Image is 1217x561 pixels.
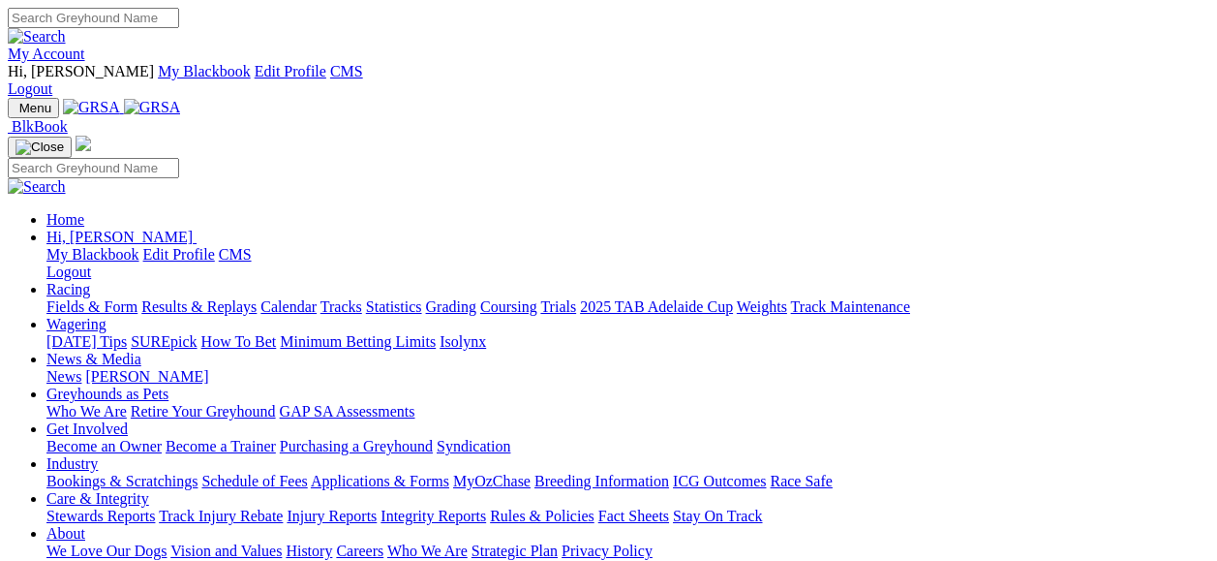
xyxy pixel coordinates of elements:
a: Statistics [366,298,422,315]
a: 2025 TAB Adelaide Cup [580,298,733,315]
a: SUREpick [131,333,197,350]
a: About [46,525,85,542]
a: CMS [219,246,252,263]
a: Purchasing a Greyhound [280,438,433,454]
div: News & Media [46,368,1209,386]
a: We Love Our Dogs [46,543,167,559]
img: Close [15,140,64,155]
a: News [46,368,81,385]
button: Toggle navigation [8,137,72,158]
a: My Blackbook [46,246,139,263]
a: Vision and Values [170,543,282,559]
a: GAP SA Assessments [280,403,415,420]
a: History [286,543,332,559]
span: BlkBook [12,118,68,135]
a: Care & Integrity [46,490,149,507]
a: Who We Are [387,543,468,559]
a: Hi, [PERSON_NAME] [46,229,197,245]
a: Greyhounds as Pets [46,386,168,402]
a: Trials [540,298,576,315]
img: GRSA [124,99,181,116]
input: Search [8,158,179,178]
a: ICG Outcomes [673,473,766,489]
a: Weights [737,298,787,315]
a: Tracks [320,298,362,315]
a: Schedule of Fees [201,473,307,489]
img: GRSA [63,99,120,116]
a: Race Safe [770,473,832,489]
button: Toggle navigation [8,98,59,118]
a: Rules & Policies [490,508,594,524]
a: Track Maintenance [791,298,910,315]
a: News & Media [46,351,141,367]
div: Racing [46,298,1209,316]
a: My Blackbook [158,63,251,79]
a: Minimum Betting Limits [280,333,436,350]
a: Coursing [480,298,537,315]
a: Bookings & Scratchings [46,473,198,489]
a: CMS [330,63,363,79]
a: Racing [46,281,90,297]
a: [DATE] Tips [46,333,127,350]
a: Strategic Plan [472,543,558,559]
a: My Account [8,46,85,62]
a: Breeding Information [534,473,669,489]
a: Logout [8,80,52,97]
div: Industry [46,473,1209,490]
a: Retire Your Greyhound [131,403,276,420]
a: Injury Reports [287,508,377,524]
div: Wagering [46,333,1209,351]
div: About [46,543,1209,560]
a: Become a Trainer [166,438,276,454]
a: Isolynx [440,333,486,350]
a: Privacy Policy [562,543,653,559]
a: Become an Owner [46,438,162,454]
a: MyOzChase [453,473,531,489]
span: Hi, [PERSON_NAME] [8,63,154,79]
img: Search [8,28,66,46]
a: Wagering [46,316,106,332]
input: Search [8,8,179,28]
a: Track Injury Rebate [159,508,283,524]
a: Results & Replays [141,298,257,315]
a: BlkBook [8,118,68,135]
a: Integrity Reports [380,508,486,524]
a: Industry [46,455,98,472]
span: Menu [19,101,51,115]
a: Applications & Forms [311,473,449,489]
img: logo-grsa-white.png [76,136,91,151]
div: Care & Integrity [46,508,1209,525]
a: Fact Sheets [598,508,669,524]
a: Edit Profile [255,63,326,79]
img: Search [8,178,66,196]
a: Stewards Reports [46,508,155,524]
a: Grading [426,298,476,315]
span: Hi, [PERSON_NAME] [46,229,193,245]
a: Stay On Track [673,508,762,524]
a: Syndication [437,438,510,454]
div: Get Involved [46,438,1209,455]
a: How To Bet [201,333,277,350]
div: My Account [8,63,1209,98]
a: Calendar [260,298,317,315]
div: Greyhounds as Pets [46,403,1209,421]
a: [PERSON_NAME] [85,368,208,385]
a: Who We Are [46,403,127,420]
a: Home [46,211,84,228]
a: Fields & Form [46,298,137,315]
div: Hi, [PERSON_NAME] [46,246,1209,281]
a: Get Involved [46,421,128,437]
a: Edit Profile [143,246,215,263]
a: Careers [336,543,383,559]
a: Logout [46,264,91,280]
